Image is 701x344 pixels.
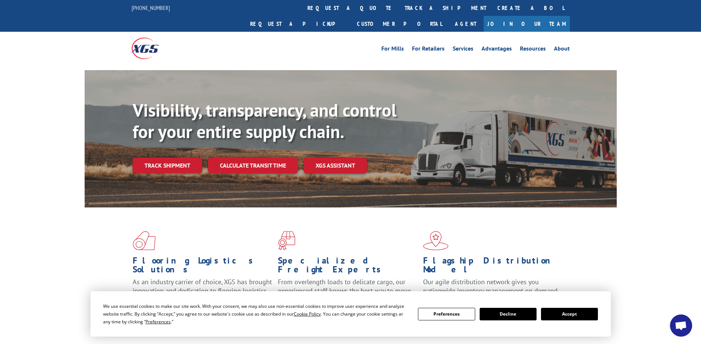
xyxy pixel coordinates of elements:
[304,158,367,173] a: XGS ASSISTANT
[381,46,404,54] a: For Mills
[133,158,202,173] a: Track shipment
[208,158,298,173] a: Calculate transit time
[448,16,484,32] a: Agent
[146,319,171,325] span: Preferences
[480,308,537,320] button: Decline
[103,302,409,326] div: We use essential cookies to make our site work. With your consent, we may also use non-essential ...
[133,278,272,304] span: As an industry carrier of choice, XGS has brought innovation and dedication to flooring logistics...
[132,4,170,11] a: [PHONE_NUMBER]
[453,46,473,54] a: Services
[423,278,559,295] span: Our agile distribution network gives you nationwide inventory management on demand.
[133,256,272,278] h1: Flooring Logistics Solutions
[670,314,692,337] div: Open chat
[245,16,351,32] a: Request a pickup
[133,99,397,143] b: Visibility, transparency, and control for your entire supply chain.
[278,278,418,310] p: From overlength loads to delicate cargo, our experienced staff knows the best way to move your fr...
[481,46,512,54] a: Advantages
[554,46,570,54] a: About
[278,256,418,278] h1: Specialized Freight Experts
[484,16,570,32] a: Join Our Team
[412,46,445,54] a: For Retailers
[294,311,321,317] span: Cookie Policy
[423,231,449,250] img: xgs-icon-flagship-distribution-model-red
[541,308,598,320] button: Accept
[278,231,295,250] img: xgs-icon-focused-on-flooring-red
[133,231,156,250] img: xgs-icon-total-supply-chain-intelligence-red
[423,256,563,278] h1: Flagship Distribution Model
[351,16,448,32] a: Customer Portal
[520,46,546,54] a: Resources
[91,291,611,337] div: Cookie Consent Prompt
[418,308,475,320] button: Preferences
